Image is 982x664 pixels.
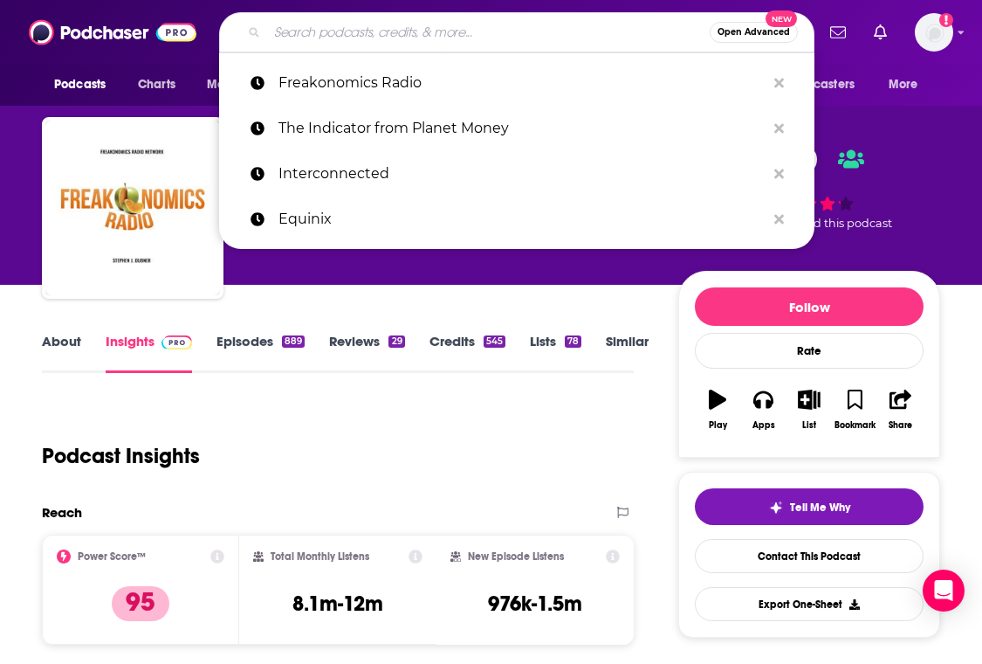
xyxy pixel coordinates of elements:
[823,17,853,47] a: Show notifications dropdown
[876,68,940,101] button: open menu
[219,151,814,197] a: Interconnected
[388,335,404,348] div: 29
[889,73,918,97] span: More
[219,60,814,106] a: Freakonomics Radio
[216,333,305,373] a: Episodes889
[740,378,786,441] button: Apps
[484,335,505,348] div: 545
[207,73,269,97] span: Monitoring
[138,73,175,97] span: Charts
[695,488,924,525] button: tell me why sparkleTell Me Why
[42,333,81,373] a: About
[329,333,404,373] a: Reviews29
[78,550,146,563] h2: Power Score™
[488,591,582,617] h3: 976k-1.5m
[278,197,766,242] p: Equinix
[867,17,894,47] a: Show notifications dropdown
[752,420,775,431] div: Apps
[832,378,877,441] button: Bookmark
[718,28,790,37] span: Open Advanced
[878,378,924,441] button: Share
[195,68,292,101] button: open menu
[769,501,783,515] img: tell me why sparkle
[791,217,892,230] span: rated this podcast
[939,13,953,27] svg: Add a profile image
[127,68,186,101] a: Charts
[923,570,965,612] div: Open Intercom Messenger
[530,333,581,373] a: Lists78
[29,16,196,49] img: Podchaser - Follow, Share and Rate Podcasts
[42,443,200,469] h1: Podcast Insights
[267,18,710,46] input: Search podcasts, credits, & more...
[429,333,505,373] a: Credits545
[271,550,369,563] h2: Total Monthly Listens
[219,12,814,52] div: Search podcasts, credits, & more...
[106,333,192,373] a: InsightsPodchaser Pro
[889,420,912,431] div: Share
[54,73,106,97] span: Podcasts
[161,335,192,349] img: Podchaser Pro
[710,22,798,43] button: Open AdvancedNew
[112,586,169,621] p: 95
[766,10,797,27] span: New
[915,13,953,52] button: Show profile menu
[219,197,814,242] a: Equinix
[915,13,953,52] span: Logged in as abbie.hatfield
[606,333,649,373] a: Similar
[45,121,220,295] img: Freakonomics Radio
[790,501,850,515] span: Tell Me Why
[292,591,383,617] h3: 8.1m-12m
[468,550,564,563] h2: New Episode Listens
[278,60,766,106] p: Freakonomics Radio
[282,335,305,348] div: 889
[915,13,953,52] img: User Profile
[278,106,766,151] p: The Indicator from Planet Money
[695,333,924,369] div: Rate
[695,587,924,621] button: Export One-Sheet
[786,378,832,441] button: List
[695,287,924,326] button: Follow
[695,539,924,573] a: Contact This Podcast
[219,106,814,151] a: The Indicator from Planet Money
[834,420,876,431] div: Bookmark
[565,335,581,348] div: 78
[709,420,727,431] div: Play
[42,504,82,521] h2: Reach
[802,420,816,431] div: List
[759,68,880,101] button: open menu
[695,378,740,441] button: Play
[42,68,128,101] button: open menu
[278,151,766,197] p: Interconnected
